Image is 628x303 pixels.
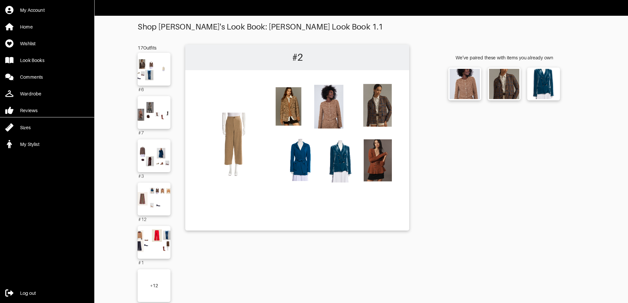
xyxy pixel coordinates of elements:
[450,69,480,99] img: Tan Tweed Keller Jacket
[20,91,41,97] div: Wardrobe
[189,73,406,226] img: Outfit #2
[138,215,170,223] div: #12
[138,22,584,31] div: Shop [PERSON_NAME]'s Look Book: [PERSON_NAME] Look Book 1.1
[189,48,406,67] h2: #2
[136,56,173,82] img: Outfit #6
[136,186,173,212] img: Outfit #12
[424,54,584,61] div: We’ve paired these with items you already own
[20,7,45,13] div: My Account
[20,141,39,148] div: My Stylist
[136,229,173,255] img: Outfit #1
[20,107,37,114] div: Reviews
[20,24,33,30] div: Home
[150,282,158,289] div: + 12
[138,129,170,136] div: #7
[138,45,170,51] div: 17 Outfits
[20,124,31,131] div: Sizes
[20,74,43,80] div: Comments
[20,40,35,47] div: Wishlist
[528,69,559,99] img: Blazer
[489,69,519,99] img: Knit Relaxed Blazer
[20,290,36,296] div: Log out
[136,99,173,126] img: Outfit #7
[138,259,170,266] div: #1
[136,143,173,169] img: Outfit #3
[138,172,170,179] div: #3
[20,57,44,64] div: Look Books
[138,86,170,93] div: #6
